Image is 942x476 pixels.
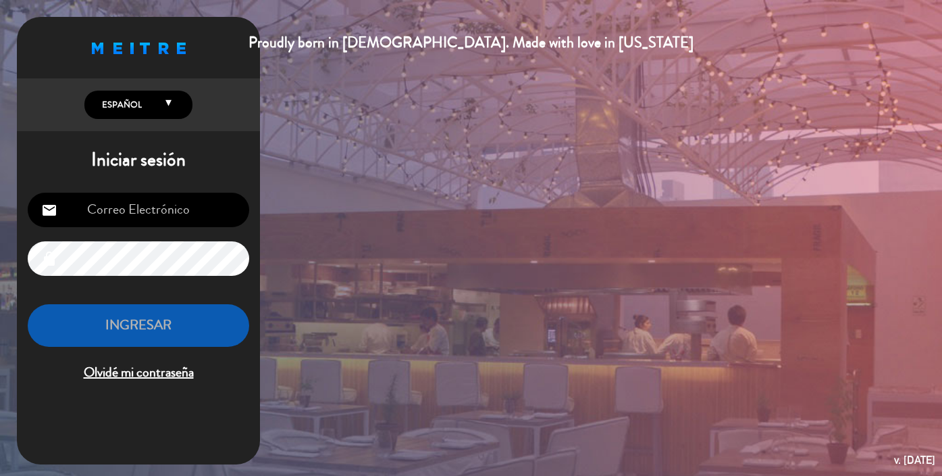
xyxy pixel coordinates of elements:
[41,202,57,218] i: email
[41,251,57,267] i: lock
[894,451,935,469] div: v. [DATE]
[99,98,142,112] span: Español
[28,304,249,347] button: INGRESAR
[17,149,260,172] h1: Iniciar sesión
[28,362,249,384] span: Olvidé mi contraseña
[28,193,249,227] input: Correo Electrónico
